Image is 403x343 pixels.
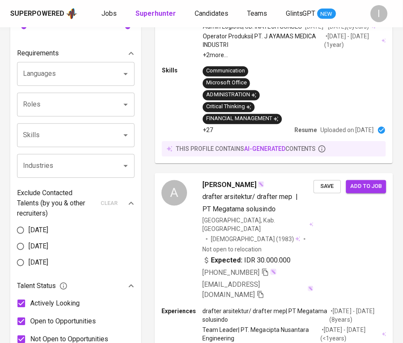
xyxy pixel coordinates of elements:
[206,67,245,75] div: Communication
[176,145,316,153] p: this profile contains contents
[244,146,285,153] span: AI-generated
[202,216,314,233] div: [GEOGRAPHIC_DATA], Kab. [GEOGRAPHIC_DATA]
[346,180,386,193] button: Add to job
[203,32,325,49] p: Operator Produksi | PT. J AYAMAS MEDICA INDUSTRI
[195,9,228,17] span: Candidates
[286,9,316,17] span: GlintsGPT
[286,9,336,19] a: GlintsGPT NEW
[206,115,279,123] div: FINANCIAL MANAGEMENT
[195,9,230,19] a: Candidates
[206,91,256,99] div: ADMINISTRATION
[203,51,386,60] p: +2 more ...
[321,126,374,135] p: Uploaded on [DATE]
[17,49,59,59] p: Requirements
[135,9,178,19] a: Superhunter
[202,281,260,299] span: [EMAIL_ADDRESS][DOMAIN_NAME]
[17,188,95,219] p: Exclude Contacted Talents (by you & other recruiters)
[30,299,80,309] span: Actively Looking
[162,66,203,75] p: Skills
[206,79,247,87] div: Microsoft Office
[202,268,259,277] span: [PHONE_NUMBER]
[66,7,78,20] img: app logo
[247,9,267,17] span: Teams
[135,9,176,17] b: Superhunter
[294,126,317,135] p: Resume
[101,9,118,19] a: Jobs
[202,205,276,213] span: PT Megatama solusindo
[203,126,213,135] p: +27
[30,317,96,327] span: Open to Opportunities
[211,235,276,243] span: [DEMOGRAPHIC_DATA]
[161,307,202,316] p: Experiences
[318,182,337,192] span: Save
[120,160,132,172] button: Open
[270,268,277,275] img: magic_wand.svg
[202,307,329,324] p: drafter arsitektur/ drafter mep | PT Megatama solusindo
[29,242,48,252] span: [DATE]
[211,235,301,243] div: (1983)
[296,192,298,202] span: |
[161,180,187,206] div: A
[202,326,320,343] p: Team Leader | PT. Megacipta Nusantara Engineering
[202,255,291,265] div: IDR 30.000.000
[247,9,269,19] a: Teams
[17,188,135,219] div: Exclude Contacted Talents (by you & other recruiters)clear
[120,68,132,80] button: Open
[10,7,78,20] a: Superpoweredapp logo
[17,45,135,62] div: Requirements
[330,307,386,324] p: • [DATE] - [DATE] ( 8 years )
[206,103,251,111] div: Critical Thinking
[351,182,382,192] span: Add to job
[325,32,380,49] p: • [DATE] - [DATE] ( 1 year )
[17,281,68,291] span: Talent Status
[317,10,336,18] span: NEW
[120,99,132,111] button: Open
[29,225,48,236] span: [DATE]
[258,181,265,188] img: magic_wand.svg
[29,258,48,268] span: [DATE]
[321,326,381,343] p: • [DATE] - [DATE] ( <1 years )
[10,9,64,19] div: Superpowered
[314,180,341,193] button: Save
[202,180,256,190] span: [PERSON_NAME]
[17,278,135,295] div: Talent Status
[211,255,243,265] b: Expected:
[371,5,388,22] div: I
[202,245,262,254] p: Not open to relocation
[202,193,292,201] span: drafter arsitektur/ drafter mep
[120,130,132,141] button: Open
[308,286,314,292] img: magic_wand.svg
[101,9,117,17] span: Jobs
